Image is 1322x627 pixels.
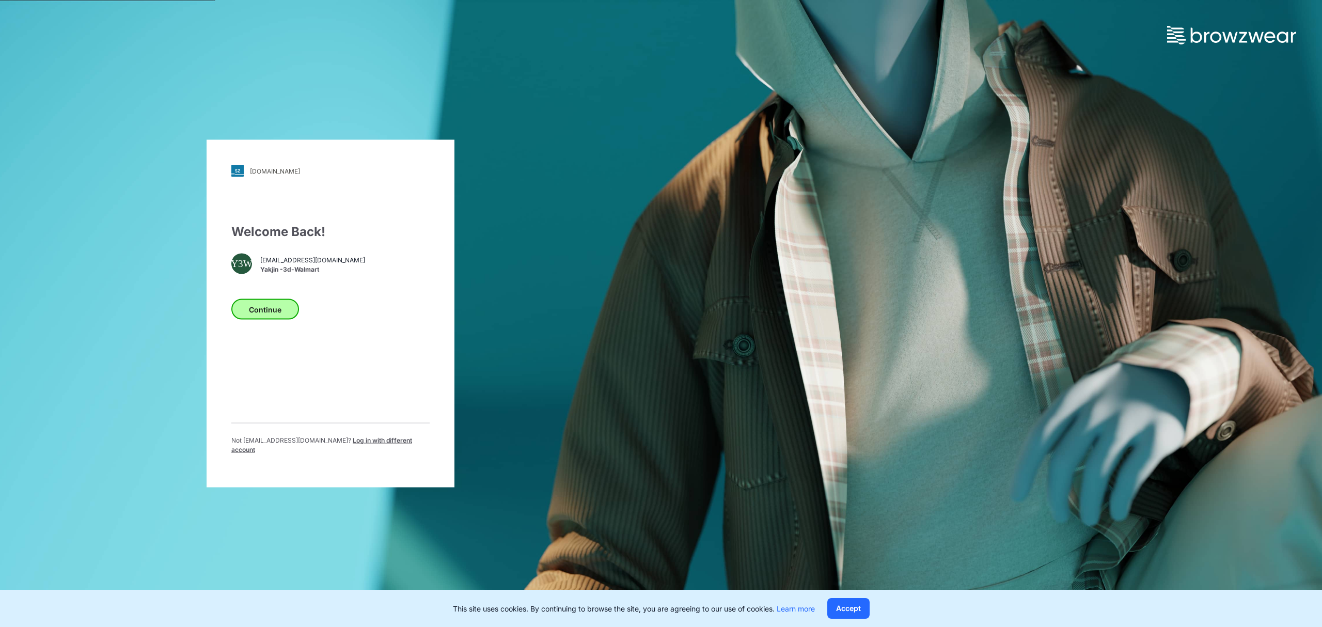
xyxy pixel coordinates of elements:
button: Continue [231,299,299,320]
a: Learn more [777,604,815,613]
img: browzwear-logo.73288ffb.svg [1167,26,1296,44]
p: This site uses cookies. By continuing to browse the site, you are agreeing to our use of cookies. [453,603,815,614]
span: Yakjin -3d-Walmart [260,264,365,274]
button: Accept [827,598,870,619]
div: Y3W [231,254,252,274]
span: [EMAIL_ADDRESS][DOMAIN_NAME] [260,255,365,264]
div: [DOMAIN_NAME] [250,167,300,175]
p: Not [EMAIL_ADDRESS][DOMAIN_NAME] ? [231,436,430,454]
div: Welcome Back! [231,223,430,241]
img: svg+xml;base64,PHN2ZyB3aWR0aD0iMjgiIGhlaWdodD0iMjgiIHZpZXdCb3g9IjAgMCAyOCAyOCIgZmlsbD0ibm9uZSIgeG... [231,165,244,177]
a: [DOMAIN_NAME] [231,165,430,177]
